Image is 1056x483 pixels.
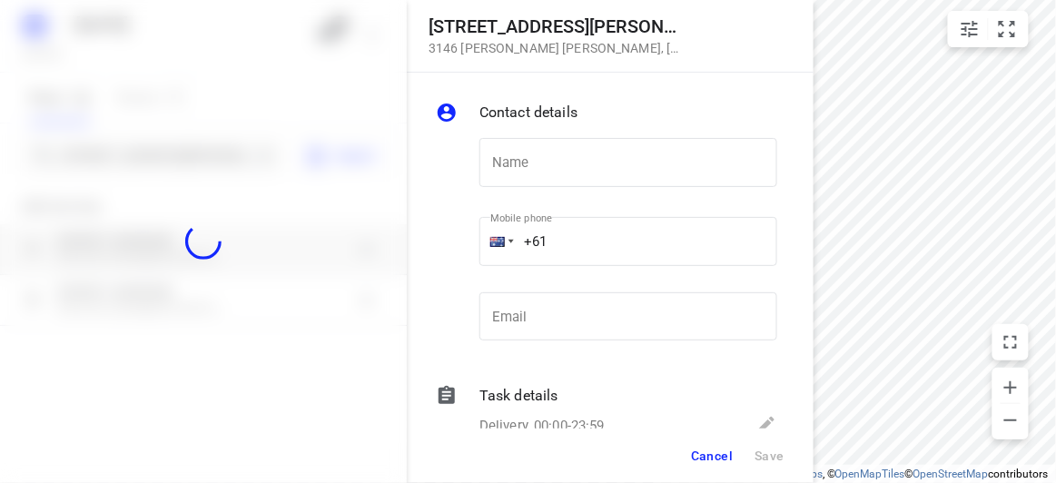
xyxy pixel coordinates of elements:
a: OpenStreetMap [913,468,989,480]
div: Task detailsDelivery, 00:00-23:59 [436,385,777,439]
input: 1 (702) 123-4567 [479,217,777,266]
p: Delivery, 00:00-23:59 [479,416,605,437]
div: Contact details [436,102,777,127]
a: OpenMapTiles [835,468,905,480]
li: © 2025 , © , © © contributors [661,468,1049,480]
div: small contained button group [948,11,1029,47]
button: Fit zoom [989,11,1025,47]
p: Task details [479,385,558,407]
label: Mobile phone [490,213,552,223]
button: Cancel [684,439,740,472]
p: Contact details [479,102,577,123]
div: Australia: + 61 [479,217,514,266]
p: 3146 [PERSON_NAME] [PERSON_NAME] , [GEOGRAPHIC_DATA] [429,41,683,55]
span: Cancel [691,448,733,463]
button: Map settings [952,11,988,47]
h5: [STREET_ADDRESS][PERSON_NAME] [429,16,683,37]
